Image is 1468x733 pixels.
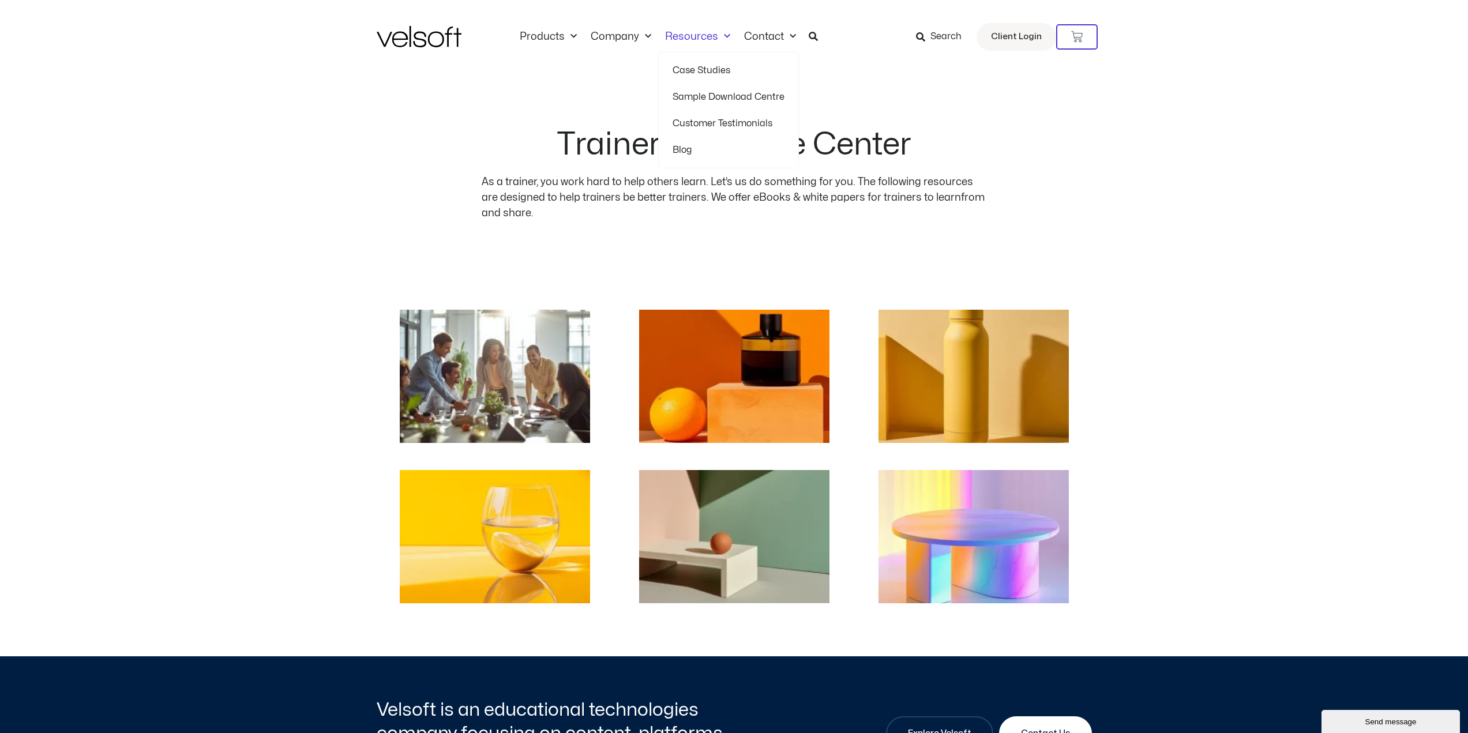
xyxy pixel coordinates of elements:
a: ResourcesMenu Toggle [658,31,737,43]
p: As a trainer, you work hard to help others learn. Let’s us do something for you. The following re... [482,174,986,221]
nav: Menu [513,31,803,43]
a: Sample Download Centre [673,84,784,110]
a: CompanyMenu Toggle [584,31,658,43]
a: Customer Testimonials [673,110,784,137]
a: ProductsMenu Toggle [513,31,584,43]
a: how to build community in the workplace [400,310,590,443]
a: ContactMenu Toggle [737,31,803,43]
h2: Trainer Resource Center [557,129,911,160]
ul: ResourcesMenu Toggle [658,52,799,168]
img: Velsoft Training Materials [377,26,461,47]
a: Blog [673,137,784,163]
span: Search [930,29,962,44]
span: Client Login [991,29,1042,44]
a: Search [916,27,970,47]
iframe: chat widget [1321,708,1462,733]
a: Case Studies [673,57,784,84]
a: Client Login [977,23,1056,51]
